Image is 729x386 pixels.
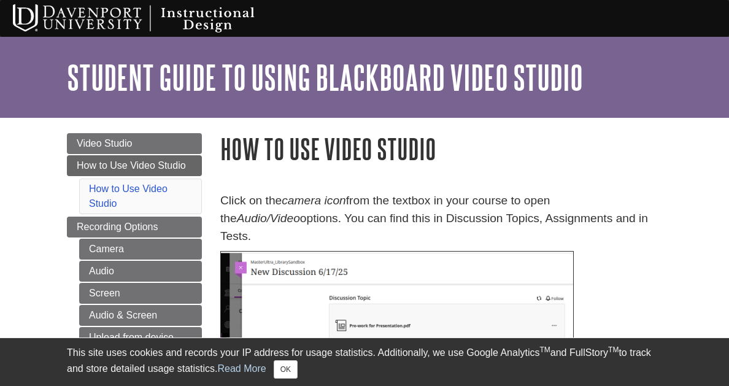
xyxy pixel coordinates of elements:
[77,160,186,171] span: How to Use Video Studio
[67,345,662,379] div: This site uses cookies and records your IP address for usage statistics. Additionally, we use Goo...
[217,363,266,374] a: Read More
[539,345,550,354] sup: TM
[220,133,662,164] h1: How to Use Video Studio
[237,212,300,225] em: Audio/Video
[79,283,202,304] a: Screen
[77,138,132,149] span: Video Studio
[608,345,619,354] sup: TM
[79,261,202,282] a: Audio
[282,194,346,207] em: camera icon
[220,192,662,245] p: Click on the from the textbox in your course to open the options. You can find this in Discussion...
[67,133,202,348] div: Guide Page Menu
[67,217,202,237] a: Recording Options
[3,3,298,34] img: Davenport University Instructional Design
[67,133,202,154] a: Video Studio
[67,58,583,96] a: Student Guide to Using Blackboard Video Studio
[79,327,202,348] a: Upload from device
[77,222,158,232] span: Recording Options
[89,183,168,209] a: How to Use Video Studio
[79,239,202,260] a: Camera
[79,305,202,326] a: Audio & Screen
[67,155,202,176] a: How to Use Video Studio
[274,360,298,379] button: Close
